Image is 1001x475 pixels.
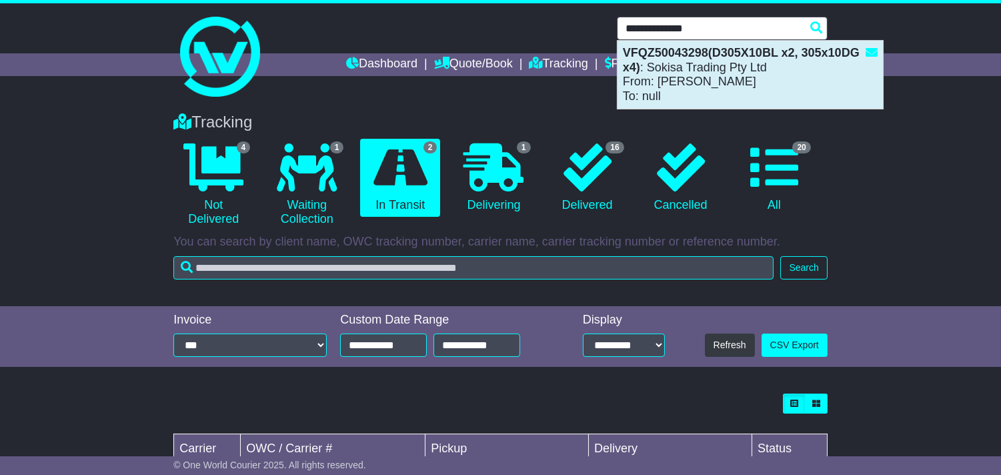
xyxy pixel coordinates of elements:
td: Pickup [425,434,589,464]
span: 2 [423,141,437,153]
a: 2 In Transit [360,139,440,217]
td: Delivery [589,434,752,464]
button: Refresh [705,334,755,357]
a: 4 Not Delivered [173,139,253,231]
a: Cancelled [641,139,721,217]
span: 20 [792,141,810,153]
a: Financials [605,53,666,76]
span: © One World Courier 2025. All rights reserved. [173,460,366,470]
td: Carrier [174,434,241,464]
a: Dashboard [346,53,417,76]
a: Tracking [530,53,588,76]
a: 1 Waiting Collection [267,139,347,231]
div: Invoice [173,313,327,328]
span: 4 [237,141,251,153]
strong: VFQZ50043298(D305X10BL x2, 305x10DG x4) [623,46,860,74]
span: 16 [606,141,624,153]
div: Custom Date Range [340,313,550,328]
div: Display [583,313,665,328]
td: OWC / Carrier # [241,434,425,464]
div: Tracking [167,113,834,132]
div: : Sokisa Trading Pty Ltd From: [PERSON_NAME] To: null [618,41,883,109]
a: Quote/Book [434,53,513,76]
span: 1 [330,141,344,153]
a: 16 Delivered [548,139,628,217]
td: Status [752,434,828,464]
a: 20 All [734,139,814,217]
span: 1 [517,141,531,153]
p: You can search by client name, OWC tracking number, carrier name, carrier tracking number or refe... [173,235,828,250]
a: 1 Delivering [453,139,534,217]
button: Search [780,256,827,280]
a: CSV Export [762,334,828,357]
